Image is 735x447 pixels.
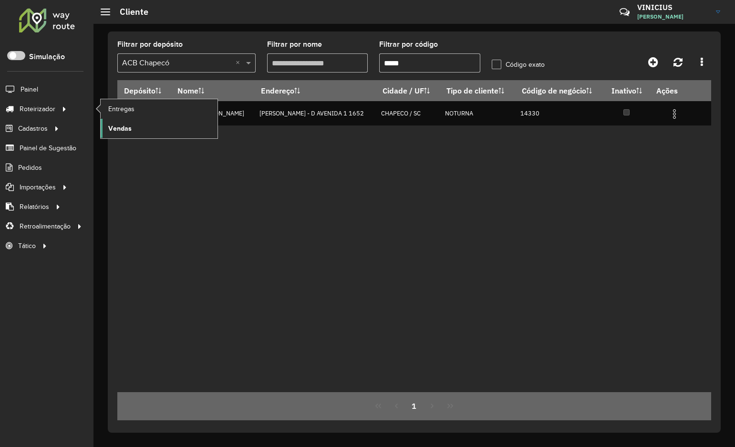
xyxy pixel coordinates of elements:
[101,99,217,118] a: Entregas
[603,81,650,101] th: Inativo
[20,182,56,192] span: Importações
[254,81,376,101] th: Endereço
[117,81,171,101] th: Depósito
[236,57,244,69] span: Clear all
[440,101,515,125] td: NOTURNA
[440,81,515,101] th: Tipo de cliente
[379,39,438,50] label: Filtrar por código
[20,104,55,114] span: Roteirizador
[20,143,76,153] span: Painel de Sugestão
[108,124,132,134] span: Vendas
[20,221,71,231] span: Retroalimentação
[376,101,440,125] td: CHAPECO / SC
[637,3,709,12] h3: VINICIUS
[18,163,42,173] span: Pedidos
[108,104,135,114] span: Entregas
[614,2,635,22] a: Contato Rápido
[515,81,603,101] th: Código de negócio
[21,84,38,94] span: Painel
[18,241,36,251] span: Tático
[171,81,254,101] th: Nome
[110,7,148,17] h2: Cliente
[376,81,440,101] th: Cidade / UF
[117,39,183,50] label: Filtrar por depósito
[18,124,48,134] span: Cadastros
[254,101,376,125] td: [PERSON_NAME] - D AVENIDA 1 1652
[29,51,65,62] label: Simulação
[267,39,322,50] label: Filtrar por nome
[650,81,707,101] th: Ações
[637,12,709,21] span: [PERSON_NAME]
[492,60,545,70] label: Código exato
[20,202,49,212] span: Relatórios
[515,101,603,125] td: 14330
[405,397,424,415] button: 1
[101,119,217,138] a: Vendas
